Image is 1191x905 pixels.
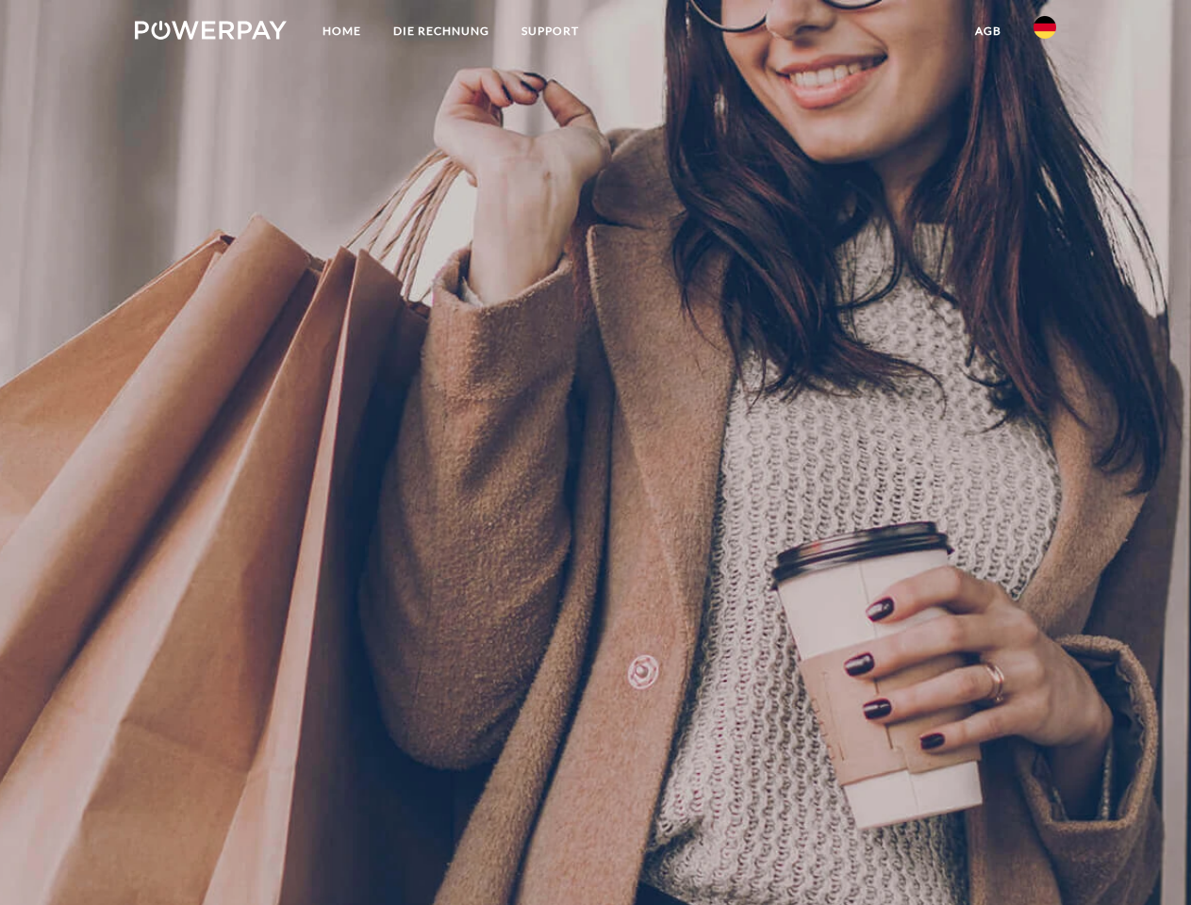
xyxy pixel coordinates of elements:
[135,21,287,40] img: logo-powerpay-white.svg
[959,14,1017,48] a: agb
[306,14,377,48] a: Home
[505,14,595,48] a: SUPPORT
[1034,16,1056,39] img: de
[377,14,505,48] a: DIE RECHNUNG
